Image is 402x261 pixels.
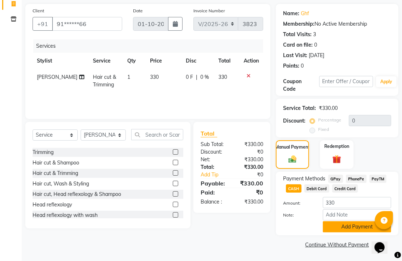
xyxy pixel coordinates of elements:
[123,53,146,69] th: Qty
[372,232,395,254] iframe: chat widget
[232,141,269,148] div: ₹330.00
[313,31,316,38] div: 3
[332,184,358,193] span: Credit Card
[232,156,269,163] div: ₹330.00
[309,52,324,59] div: [DATE]
[232,163,269,171] div: ₹330.00
[37,74,77,80] span: [PERSON_NAME]
[283,10,299,17] div: Name:
[52,17,122,31] input: Search by Name/Mobile/Email/Code
[278,200,317,206] label: Amount:
[33,53,89,69] th: Stylist
[127,74,130,80] span: 1
[346,175,367,183] span: PhonePe
[319,104,338,112] div: ₹330.00
[33,180,89,188] div: Hair cut, Wash & Styling
[301,10,309,17] a: Ghf
[33,39,269,53] div: Services
[195,156,232,163] div: Net:
[33,201,72,209] div: Head reflexology
[283,104,316,112] div: Service Total:
[232,188,269,197] div: ₹0
[283,20,315,28] div: Membership:
[33,149,54,156] div: Trimming
[323,221,391,232] button: Add Payment
[275,144,310,150] label: Manual Payment
[196,73,197,81] span: |
[195,163,232,171] div: Total:
[286,155,299,164] img: _cash.svg
[324,143,349,150] label: Redemption
[195,198,232,206] div: Balance :
[186,73,193,81] span: 0 F
[319,76,373,87] input: Enter Offer / Coupon Code
[195,171,238,179] a: Add Tip
[330,154,344,165] img: _gift.svg
[286,184,301,193] span: CASH
[218,74,227,80] span: 330
[277,241,397,249] a: Continue Without Payment
[376,76,397,87] button: Apply
[33,17,53,31] button: +91
[323,197,391,208] input: Amount
[200,73,209,81] span: 0 %
[33,159,79,167] div: Hair cut & Shampoo
[301,62,304,70] div: 0
[181,53,214,69] th: Disc
[33,211,98,219] div: Head reflexology with wash
[283,41,313,49] div: Card on file:
[239,53,263,69] th: Action
[283,78,319,93] div: Coupon Code
[304,184,329,193] span: Debit Card
[131,129,183,140] input: Search or Scan
[232,179,269,188] div: ₹330.00
[278,212,317,218] label: Note:
[238,171,269,179] div: ₹0
[214,53,239,69] th: Total
[201,130,217,137] span: Total
[323,209,391,221] input: Add Note
[150,74,159,80] span: 330
[33,8,44,14] label: Client
[283,31,312,38] div: Total Visits:
[232,198,269,206] div: ₹330.00
[195,148,232,156] div: Discount:
[133,8,143,14] label: Date
[93,74,116,88] span: Hair cut & Trimming
[33,191,121,198] div: Hair cut, Head reflexology & Shampoo
[195,141,232,148] div: Sub Total:
[195,188,232,197] div: Paid:
[193,8,225,14] label: Invoice Number
[283,52,307,59] div: Last Visit:
[283,20,391,28] div: No Active Membership
[146,53,182,69] th: Price
[318,117,341,123] label: Percentage
[283,62,299,70] div: Points:
[318,126,329,133] label: Fixed
[283,175,325,183] span: Payment Methods
[195,179,232,188] div: Payable:
[33,170,78,177] div: Hair cut & Trimming
[232,148,269,156] div: ₹0
[369,175,387,183] span: PayTM
[89,53,123,69] th: Service
[314,41,317,49] div: 0
[283,117,305,125] div: Discount:
[328,175,343,183] span: GPay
